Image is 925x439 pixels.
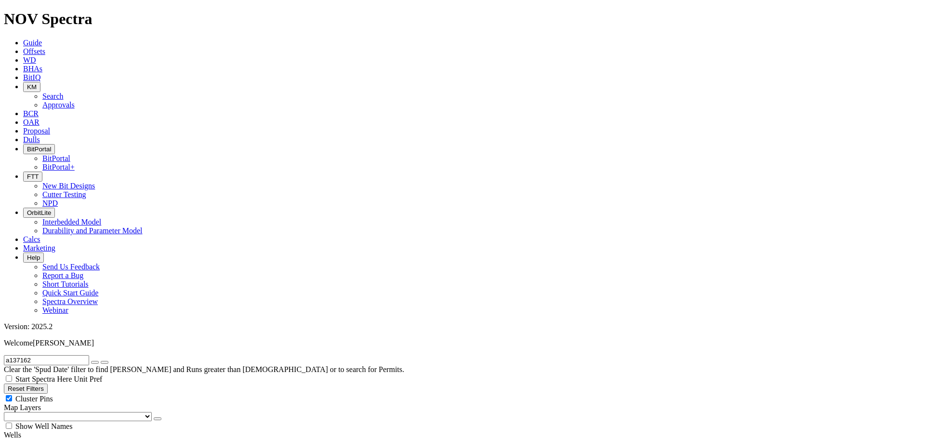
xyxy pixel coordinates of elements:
[42,154,70,162] a: BitPortal
[27,254,40,261] span: Help
[42,199,58,207] a: NPD
[23,127,50,135] a: Proposal
[23,39,42,47] a: Guide
[27,173,39,180] span: FTT
[42,280,89,288] a: Short Tutorials
[23,135,40,144] a: Dulls
[42,306,68,314] a: Webinar
[4,322,921,331] div: Version: 2025.2
[23,82,40,92] button: KM
[42,101,75,109] a: Approvals
[23,244,55,252] a: Marketing
[15,422,72,430] span: Show Well Names
[4,384,48,394] button: Reset Filters
[6,375,12,382] input: Start Spectra Here
[42,263,100,271] a: Send Us Feedback
[42,297,98,306] a: Spectra Overview
[23,118,40,126] a: OAR
[23,65,42,73] a: BHAs
[27,209,51,216] span: OrbitLite
[23,73,40,81] a: BitIQ
[42,271,83,279] a: Report a Bug
[23,208,55,218] button: OrbitLite
[4,403,41,412] span: Map Layers
[23,56,36,64] a: WD
[42,182,95,190] a: New Bit Designs
[42,190,86,199] a: Cutter Testing
[23,253,44,263] button: Help
[4,339,921,347] p: Welcome
[42,226,143,235] a: Durability and Parameter Model
[15,375,72,383] span: Start Spectra Here
[42,289,98,297] a: Quick Start Guide
[23,235,40,243] a: Calcs
[42,92,64,100] a: Search
[27,146,51,153] span: BitPortal
[42,163,75,171] a: BitPortal+
[4,10,921,28] h1: NOV Spectra
[23,109,39,118] a: BCR
[27,83,37,91] span: KM
[4,365,404,373] span: Clear the 'Spud Date' filter to find [PERSON_NAME] and Runs greater than [DEMOGRAPHIC_DATA] or to...
[42,218,101,226] a: Interbedded Model
[23,172,42,182] button: FTT
[74,375,102,383] span: Unit Pref
[15,395,53,403] span: Cluster Pins
[23,47,45,55] a: Offsets
[33,339,94,347] span: [PERSON_NAME]
[23,144,55,154] button: BitPortal
[4,355,89,365] input: Search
